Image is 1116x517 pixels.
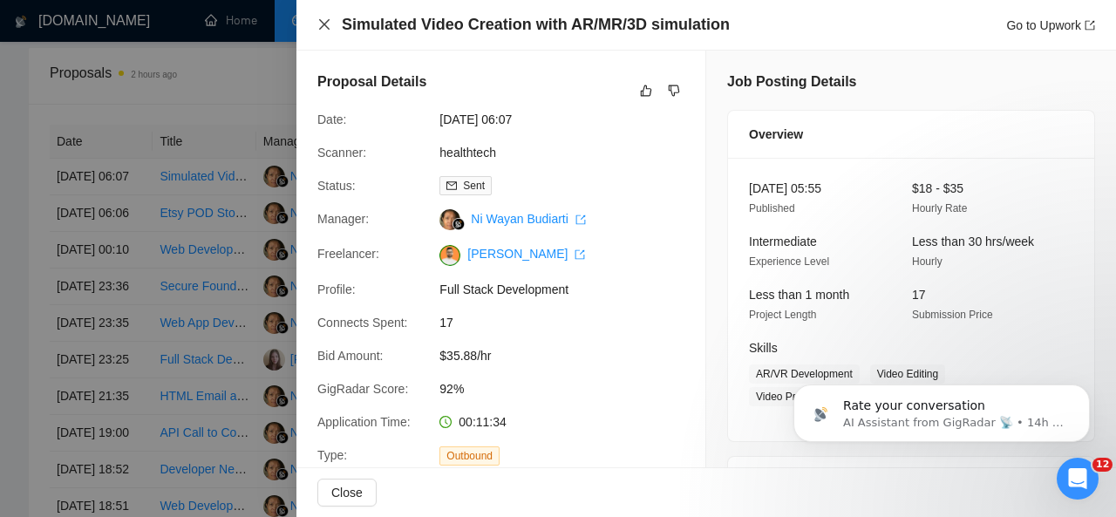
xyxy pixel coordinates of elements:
[767,348,1116,470] iframe: Intercom notifications message
[749,387,842,406] span: Video Production
[446,180,457,191] span: mail
[727,71,856,92] h5: Job Posting Details
[749,364,860,384] span: AR/VR Development
[331,483,363,502] span: Close
[439,110,701,129] span: [DATE] 06:07
[317,17,331,32] button: Close
[912,309,993,321] span: Submission Price
[317,316,408,330] span: Connects Spent:
[1057,458,1099,500] iframe: Intercom live chat
[575,214,586,225] span: export
[342,14,730,36] h4: Simulated Video Creation with AR/MR/3D simulation
[439,313,701,332] span: 17
[453,218,465,230] img: gigradar-bm.png
[749,457,1073,504] div: Client Details
[749,341,778,355] span: Skills
[439,280,701,299] span: Full Stack Development
[749,202,795,214] span: Published
[317,349,384,363] span: Bid Amount:
[317,247,379,261] span: Freelancer:
[467,247,585,261] a: [PERSON_NAME] export
[575,249,585,260] span: export
[463,180,485,192] span: Sent
[317,415,411,429] span: Application Time:
[912,288,926,302] span: 17
[749,309,816,321] span: Project Length
[1085,20,1095,31] span: export
[471,212,585,226] a: Ni Wayan Budiarti export
[317,479,377,507] button: Close
[749,288,849,302] span: Less than 1 month
[749,181,821,195] span: [DATE] 05:55
[317,382,408,396] span: GigRadar Score:
[317,146,366,160] span: Scanner:
[439,346,701,365] span: $35.88/hr
[749,255,829,268] span: Experience Level
[912,235,1034,248] span: Less than 30 hrs/week
[439,446,500,466] span: Outbound
[912,202,967,214] span: Hourly Rate
[912,181,963,195] span: $18 - $35
[317,112,346,126] span: Date:
[317,212,369,226] span: Manager:
[668,84,680,98] span: dislike
[317,448,347,462] span: Type:
[640,84,652,98] span: like
[749,235,817,248] span: Intermediate
[317,71,426,92] h5: Proposal Details
[663,80,684,101] button: dislike
[439,245,460,266] img: c1NLmzrk-0pBZjOo1nLSJnOz0itNHKTdmMHAt8VIsLFzaWqqsJDJtcFyV3OYvrqgu3
[1006,18,1095,32] a: Go to Upworkexport
[439,379,701,398] span: 92%
[317,179,356,193] span: Status:
[439,146,496,160] a: healthtech
[1092,458,1113,472] span: 12
[317,17,331,31] span: close
[636,80,657,101] button: like
[439,416,452,428] span: clock-circle
[749,125,803,144] span: Overview
[459,415,507,429] span: 00:11:34
[912,255,942,268] span: Hourly
[317,282,356,296] span: Profile:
